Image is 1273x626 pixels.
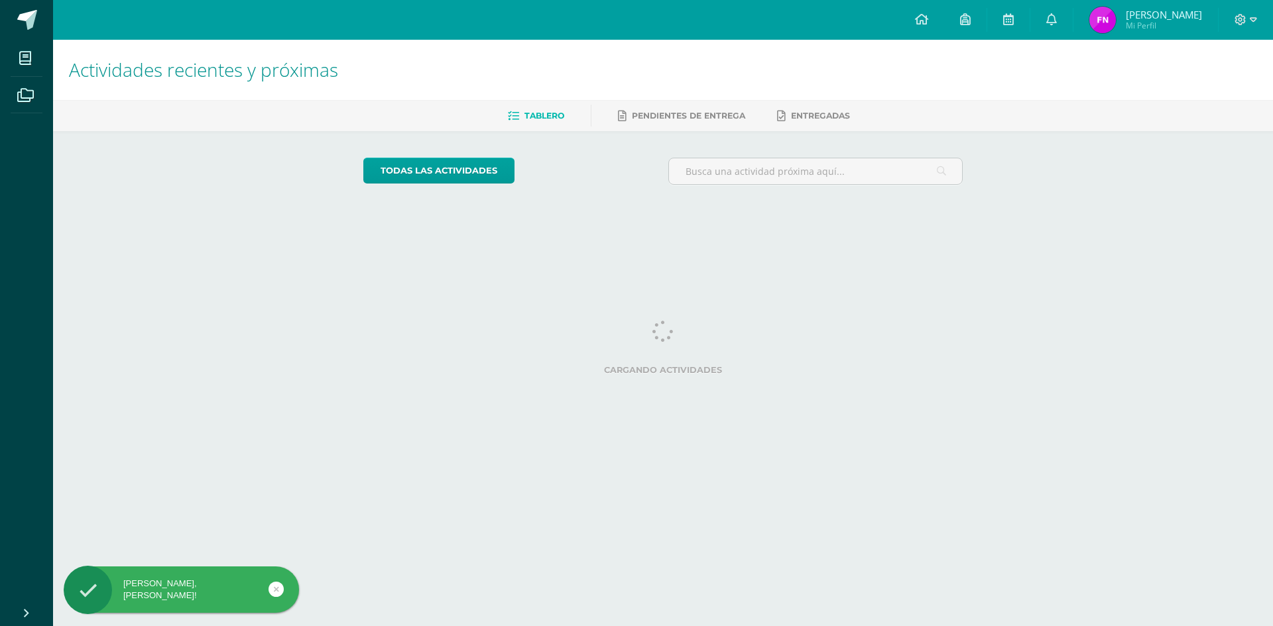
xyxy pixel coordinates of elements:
[1089,7,1116,33] img: 4b914206d56e27c13b343e4d315c9ba0.png
[632,111,745,121] span: Pendientes de entrega
[669,158,963,184] input: Busca una actividad próxima aquí...
[64,578,299,601] div: [PERSON_NAME], [PERSON_NAME]!
[69,57,338,82] span: Actividades recientes y próximas
[618,105,745,127] a: Pendientes de entrega
[1126,20,1202,31] span: Mi Perfil
[777,105,850,127] a: Entregadas
[363,365,963,375] label: Cargando actividades
[1126,8,1202,21] span: [PERSON_NAME]
[524,111,564,121] span: Tablero
[363,158,515,183] a: todas las Actividades
[508,105,564,127] a: Tablero
[791,111,850,121] span: Entregadas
